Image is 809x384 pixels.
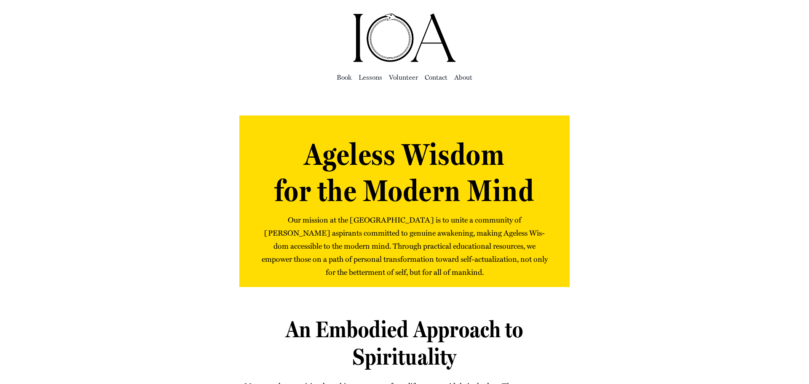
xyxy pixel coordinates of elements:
[260,213,549,279] p: Our mis­sion at the [GEOGRAPHIC_DATA] is to unite a com­mu­ni­ty of [PERSON_NAME] aspi­rants com­...
[352,11,457,22] a: ioa-logo
[389,71,418,83] a: Vol­un­teer
[152,63,657,90] nav: Main
[337,71,352,83] a: Book
[454,71,472,83] a: About
[260,136,549,209] h1: Ageless Wisdom for the Modern Mind
[239,316,570,371] h2: An Embodied Approach to Spirituality
[359,71,382,83] a: Lessons
[352,13,457,63] img: Institute of Awakening
[425,71,447,83] a: Con­tact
